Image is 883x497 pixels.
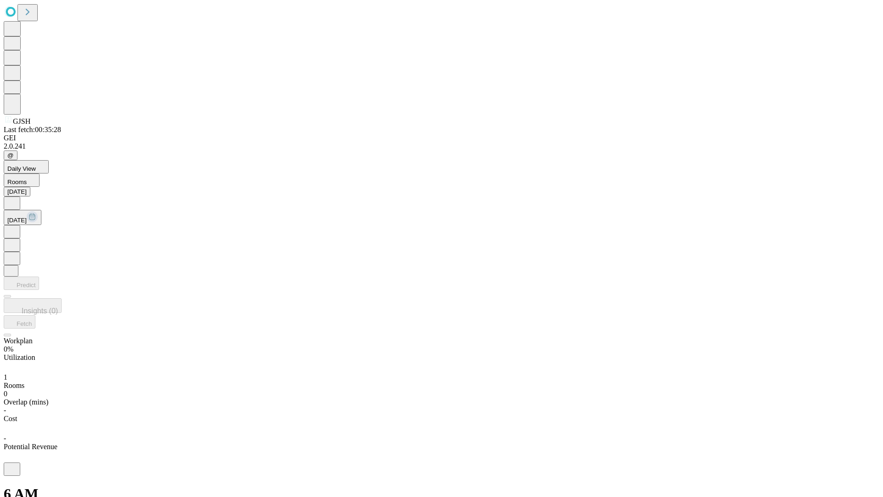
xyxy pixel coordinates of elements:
span: [DATE] [7,217,27,224]
span: - [4,406,6,414]
button: Daily View [4,160,49,173]
span: Last fetch: 00:35:28 [4,126,61,133]
span: Rooms [7,179,27,185]
span: 0 [4,390,7,398]
button: [DATE] [4,210,41,225]
button: Fetch [4,315,35,329]
span: Overlap (mins) [4,398,48,406]
button: Insights (0) [4,298,62,313]
div: 2.0.241 [4,142,879,150]
span: Rooms [4,381,24,389]
span: Insights (0) [22,307,58,315]
button: Rooms [4,173,40,187]
span: Utilization [4,353,35,361]
button: [DATE] [4,187,30,196]
button: Predict [4,277,39,290]
span: Daily View [7,165,36,172]
span: 1 [4,373,7,381]
div: GEI [4,134,879,142]
button: @ [4,150,17,160]
span: @ [7,152,14,159]
span: GJSH [13,117,30,125]
span: - [4,434,6,442]
span: 0% [4,345,13,353]
span: Potential Revenue [4,443,57,451]
span: Workplan [4,337,33,345]
span: Cost [4,415,17,422]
